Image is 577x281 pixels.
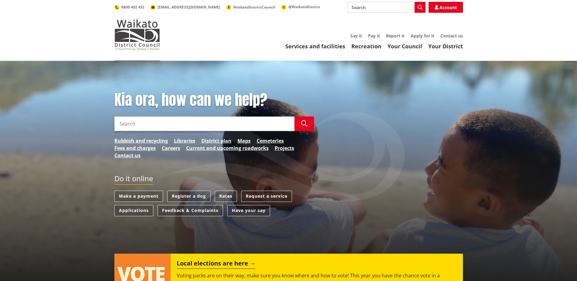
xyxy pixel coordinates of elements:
[411,33,434,39] a: Apply for it
[114,91,314,109] h1: Kia ora, how can we help?
[351,43,381,50] a: Recreation
[227,205,270,216] a: Have your say
[114,5,144,10] a: 0800 492 452
[158,5,220,10] span: [EMAIL_ADDRESS][DOMAIN_NAME]
[114,191,163,202] a: Make a payment
[238,137,251,144] a: Maps
[281,4,320,9] a: @WaikatoDistrict
[257,137,284,144] a: Cemeteries
[429,2,463,13] a: Account
[386,33,405,39] a: Report it
[162,144,180,152] a: Careers
[114,152,141,159] a: Contact us
[226,5,275,10] a: WaikatoDistrictCouncil
[167,191,210,202] a: Register a dog
[348,2,426,13] input: Search input
[241,191,292,202] a: Request a service
[114,174,153,185] h2: Do it online
[428,43,463,50] a: Your District
[285,43,345,50] a: Services and facilities
[186,144,269,152] a: Current and upcoming roadworks
[215,191,237,202] a: Rates
[440,33,463,39] a: Contact us
[114,19,160,50] img: Waikato District Council - Te Kaunihera aa Takiwaa o Waikato
[350,33,362,39] a: Say it
[368,33,380,39] a: Pay it
[151,5,220,10] a: [EMAIL_ADDRESS][DOMAIN_NAME]
[233,5,275,10] span: WaikatoDistrictCouncil
[388,43,422,50] a: Your Council
[114,205,153,216] a: Applications
[174,137,195,144] a: Libraries
[121,5,144,10] span: 0800 492 452
[177,260,255,269] h2: Local elections are here
[201,137,231,144] a: District plan
[158,205,223,216] a: Feedback & Complaints
[114,116,294,131] input: Search input
[275,144,294,152] a: Projects
[114,137,168,144] a: Rubbish and recycling
[114,144,156,152] a: Fees and charges
[288,4,320,9] span: @WaikatoDistrict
